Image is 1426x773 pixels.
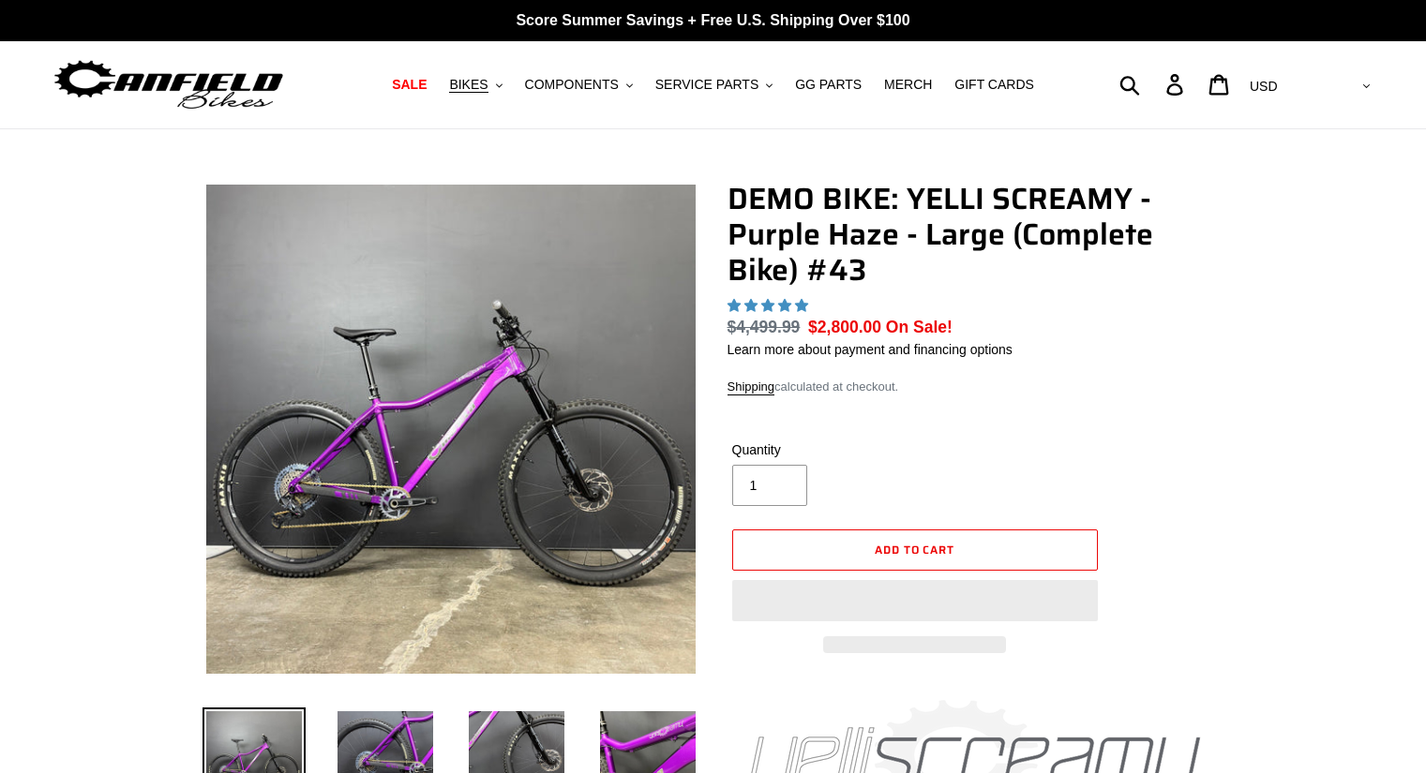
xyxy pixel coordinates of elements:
button: BIKES [440,72,511,97]
button: COMPONENTS [516,72,642,97]
span: $2,800.00 [808,318,881,336]
a: Shipping [728,379,775,395]
s: $4,499.99 [728,318,801,336]
span: MERCH [884,77,932,93]
a: Learn more about payment and financing options [728,342,1013,357]
span: SALE [392,77,427,93]
span: GIFT CARDS [954,77,1034,93]
span: BIKES [449,77,488,93]
span: On Sale! [886,315,953,339]
h1: DEMO BIKE: YELLI SCREAMY - Purple Haze - Large (Complete Bike) #43 [728,181,1224,289]
img: Canfield Bikes [52,55,286,114]
label: Quantity [732,440,910,460]
span: SERVICE PARTS [655,77,758,93]
span: GG PARTS [795,77,862,93]
a: SALE [383,72,436,97]
a: GG PARTS [786,72,871,97]
span: Add to cart [875,541,955,558]
a: MERCH [875,72,941,97]
input: Search [1130,64,1178,105]
div: calculated at checkout. [728,378,1224,396]
img: DEMO BIKE: YELLI SCREAMY - Purple Haze - Large - Complete Bike [206,185,696,674]
span: 5.00 stars [728,298,812,313]
span: COMPONENTS [525,77,619,93]
a: GIFT CARDS [945,72,1043,97]
button: SERVICE PARTS [646,72,782,97]
button: Add to cart [732,529,1098,571]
